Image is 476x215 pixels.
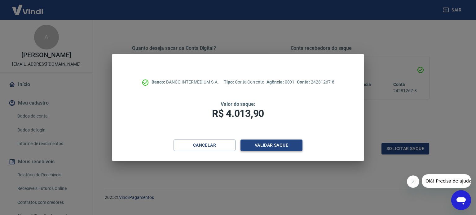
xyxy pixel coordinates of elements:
span: Banco: [152,80,166,84]
span: Agência: [267,80,285,84]
p: 24281267-8 [297,79,334,85]
span: Olá! Precisa de ajuda? [4,4,52,9]
p: BANCO INTERMEDIUM S.A. [152,79,219,85]
p: 0001 [267,79,294,85]
span: R$ 4.013,90 [212,108,264,119]
iframe: Botão para abrir a janela de mensagens [451,190,471,210]
span: Conta: [297,80,311,84]
span: Tipo: [224,80,235,84]
span: Valor do saque: [221,101,255,107]
iframe: Mensagem da empresa [422,174,471,188]
p: Conta Corrente [224,79,264,85]
iframe: Fechar mensagem [407,175,419,188]
button: Validar saque [240,140,302,151]
button: Cancelar [174,140,236,151]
